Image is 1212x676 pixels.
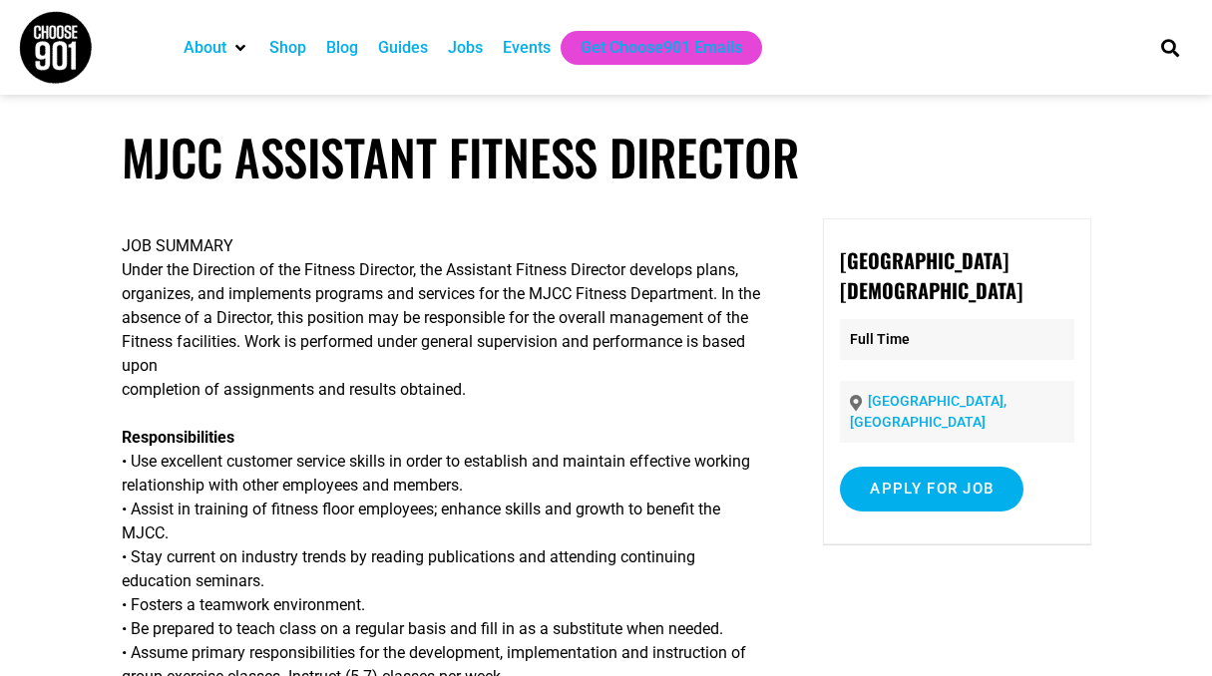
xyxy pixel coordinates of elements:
a: Get Choose901 Emails [581,36,742,60]
a: Events [503,36,551,60]
a: Shop [269,36,306,60]
p: Full Time [840,319,1073,360]
strong: Responsibilities [122,428,234,447]
p: JOB SUMMARY Under the Direction of the Fitness Director, the Assistant Fitness Director develops ... [122,234,775,402]
a: Guides [378,36,428,60]
a: [GEOGRAPHIC_DATA], [GEOGRAPHIC_DATA] [850,393,1007,430]
a: About [184,36,226,60]
input: Apply for job [840,467,1023,511]
a: Jobs [448,36,483,60]
a: Blog [326,36,358,60]
div: Search [1153,31,1186,64]
strong: [GEOGRAPHIC_DATA][DEMOGRAPHIC_DATA] [840,245,1022,305]
div: About [174,31,259,65]
nav: Main nav [174,31,1127,65]
h1: MJCC Assistant Fitness Director [122,128,1091,186]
